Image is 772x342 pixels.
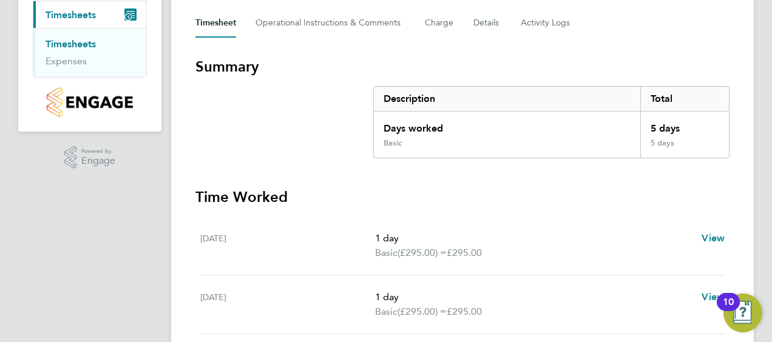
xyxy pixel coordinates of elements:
[200,290,375,319] div: [DATE]
[702,291,725,303] span: View
[46,55,87,67] a: Expenses
[375,290,692,304] p: 1 day
[195,187,730,207] h3: Time Worked
[640,87,729,111] div: Total
[447,306,482,317] span: £295.00
[195,8,236,38] button: Timesheet
[373,86,730,158] div: Summary
[398,247,447,258] span: (£295.00) =
[375,304,398,319] span: Basic
[375,231,692,246] p: 1 day
[702,232,725,244] span: View
[521,8,572,38] button: Activity Logs
[640,138,729,158] div: 5 days
[47,87,132,117] img: countryside-properties-logo-retina.png
[425,8,454,38] button: Charge
[374,112,640,138] div: Days worked
[374,87,640,111] div: Description
[702,231,725,246] a: View
[384,138,402,148] div: Basic
[256,8,405,38] button: Operational Instructions & Comments
[375,246,398,260] span: Basic
[33,87,147,117] a: Go to home page
[640,112,729,138] div: 5 days
[81,146,115,156] span: Powered by
[195,57,730,76] h3: Summary
[33,28,146,77] div: Timesheets
[81,156,115,166] span: Engage
[723,293,762,332] button: Open Resource Center, 10 new notifications
[46,9,96,21] span: Timesheets
[33,1,146,28] button: Timesheets
[473,8,501,38] button: Details
[64,146,116,169] a: Powered byEngage
[46,38,96,50] a: Timesheets
[398,306,447,317] span: (£295.00) =
[702,290,725,304] a: View
[200,231,375,260] div: [DATE]
[447,247,482,258] span: £295.00
[723,302,734,318] div: 10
